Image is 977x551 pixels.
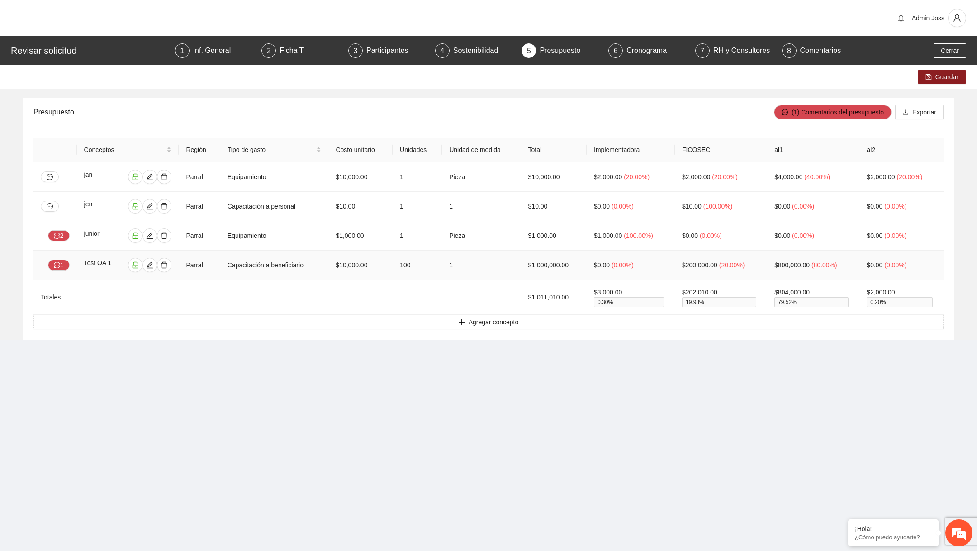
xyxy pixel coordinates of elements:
[442,221,521,251] td: Pieza
[522,43,601,58] div: 5Presupuesto
[157,199,171,214] button: delete
[774,232,790,239] span: $0.00
[521,280,587,315] td: $1,011,010.00
[47,174,53,180] span: message
[859,138,944,162] th: al2
[267,47,271,55] span: 2
[774,261,810,269] span: $800,000.00
[700,232,722,239] span: ( 0.00% )
[695,43,775,58] div: 7RH y Consultores
[328,251,393,280] td: $10,000.00
[884,203,906,210] span: ( 0.00% )
[84,258,120,272] div: Test QA 1
[143,261,157,269] span: edit
[142,228,157,243] button: edit
[143,203,157,210] span: edit
[128,203,142,210] span: unlock
[48,260,70,271] button: message1
[700,47,704,55] span: 7
[33,280,77,315] td: Totales
[682,261,717,269] span: $200,000.00
[442,162,521,192] td: Pieza
[261,43,341,58] div: 2Ficha T
[521,251,587,280] td: $1,000,000.00
[521,138,587,162] th: Total
[220,251,329,280] td: Capacitación a beneficiario
[366,43,416,58] div: Participantes
[180,47,184,55] span: 1
[393,162,442,192] td: 1
[594,203,610,210] span: $0.00
[894,11,908,25] button: bell
[128,228,142,243] button: unlock
[442,138,521,162] th: Unidad de medida
[855,534,932,541] p: ¿Cómo puedo ayudarte?
[47,203,53,209] span: message
[713,43,777,58] div: RH y Consultores
[220,162,329,192] td: Equipamiento
[179,192,220,221] td: Parral
[675,280,767,315] td: $202,010.00
[128,173,142,180] span: unlock
[867,261,882,269] span: $0.00
[912,14,944,22] span: Admin Joss
[867,203,882,210] span: $0.00
[782,43,841,58] div: 8Comentarios
[811,261,837,269] span: ( 80.00% )
[682,297,756,307] span: 19.98 %
[612,261,634,269] span: ( 0.00% )
[792,203,814,210] span: ( 0.00% )
[682,203,702,210] span: $10.00
[393,138,442,162] th: Unidades
[792,107,884,117] span: (1) Comentarios del presupuesto
[328,221,393,251] td: $1,000.00
[228,145,315,155] span: Tipo de gasto
[469,317,519,327] span: Agregar concepto
[948,9,966,27] button: user
[895,105,944,119] button: downloadExportar
[459,319,465,326] span: plus
[143,232,157,239] span: edit
[608,43,688,58] div: 6Cronograma
[703,203,733,210] span: ( 100.00% )
[594,297,664,307] span: 0.30 %
[84,199,110,214] div: jen
[884,261,906,269] span: ( 0.00% )
[912,107,936,117] span: Exportar
[934,43,966,58] button: Cerrar
[393,192,442,221] td: 1
[624,173,650,180] span: ( 20.00% )
[855,525,932,532] div: ¡Hola!
[867,232,882,239] span: $0.00
[787,47,791,55] span: 8
[540,43,588,58] div: Presupuesto
[792,232,814,239] span: ( 0.00% )
[902,109,909,116] span: download
[157,261,171,269] span: delete
[179,221,220,251] td: Parral
[935,72,958,82] span: Guardar
[782,109,788,116] span: message
[867,297,933,307] span: 0.20 %
[949,14,966,22] span: user
[767,280,859,315] td: $804,000.00
[128,261,142,269] span: unlock
[897,173,923,180] span: ( 20.00% )
[614,47,618,55] span: 6
[348,43,428,58] div: 3Participantes
[33,99,774,125] div: Presupuesto
[941,46,959,56] span: Cerrar
[867,173,895,180] span: $2,000.00
[11,43,170,58] div: Revisar solicitud
[393,251,442,280] td: 100
[918,70,966,84] button: saveGuardar
[220,192,329,221] td: Capacitación a personal
[157,258,171,272] button: delete
[280,43,311,58] div: Ficha T
[354,47,358,55] span: 3
[157,170,171,184] button: delete
[442,192,521,221] td: 1
[179,162,220,192] td: Parral
[894,14,908,22] span: bell
[925,74,932,81] span: save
